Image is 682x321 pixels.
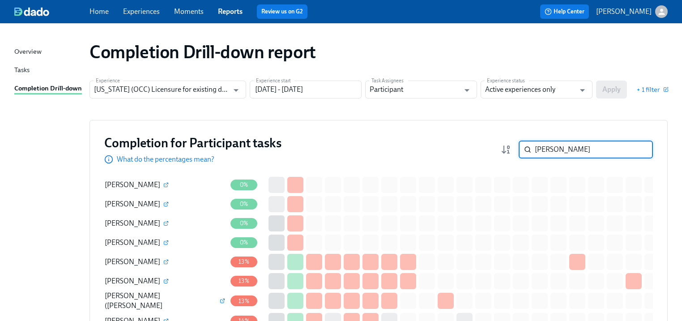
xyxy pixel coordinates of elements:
[117,154,214,164] p: What do the percentages mean?
[105,200,160,208] span: [PERSON_NAME]
[90,7,109,16] a: Home
[229,83,243,97] button: Open
[460,83,474,97] button: Open
[257,4,307,19] button: Review us on G2
[14,47,82,58] a: Overview
[234,220,253,227] span: 0%
[90,41,316,63] h1: Completion Drill-down report
[14,47,42,58] div: Overview
[14,83,82,94] a: Completion Drill-down
[234,201,253,207] span: 0%
[14,65,30,76] div: Tasks
[233,258,255,265] span: 13%
[234,181,253,188] span: 0%
[535,141,653,158] input: Search by name
[174,7,204,16] a: Moments
[105,180,160,189] span: [PERSON_NAME]
[540,4,589,19] button: Help Center
[261,7,303,16] a: Review us on G2
[234,239,253,246] span: 0%
[636,85,668,94] button: + 1 filter
[596,7,652,17] p: [PERSON_NAME]
[14,7,90,16] a: dado
[596,5,668,18] button: [PERSON_NAME]
[501,144,511,155] svg: Completion rate (low to high)
[105,277,160,285] span: [PERSON_NAME]
[105,257,160,266] span: [PERSON_NAME]
[575,83,589,97] button: Open
[14,7,49,16] img: dado
[123,7,160,16] a: Experiences
[233,298,255,304] span: 13%
[105,219,160,227] span: [PERSON_NAME]
[104,135,281,151] h3: Completion for Participant tasks
[545,7,584,16] span: Help Center
[233,278,255,284] span: 13%
[105,238,160,247] span: [PERSON_NAME]
[105,291,162,310] span: [PERSON_NAME] ([PERSON_NAME]
[14,65,82,76] a: Tasks
[218,7,243,16] a: Reports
